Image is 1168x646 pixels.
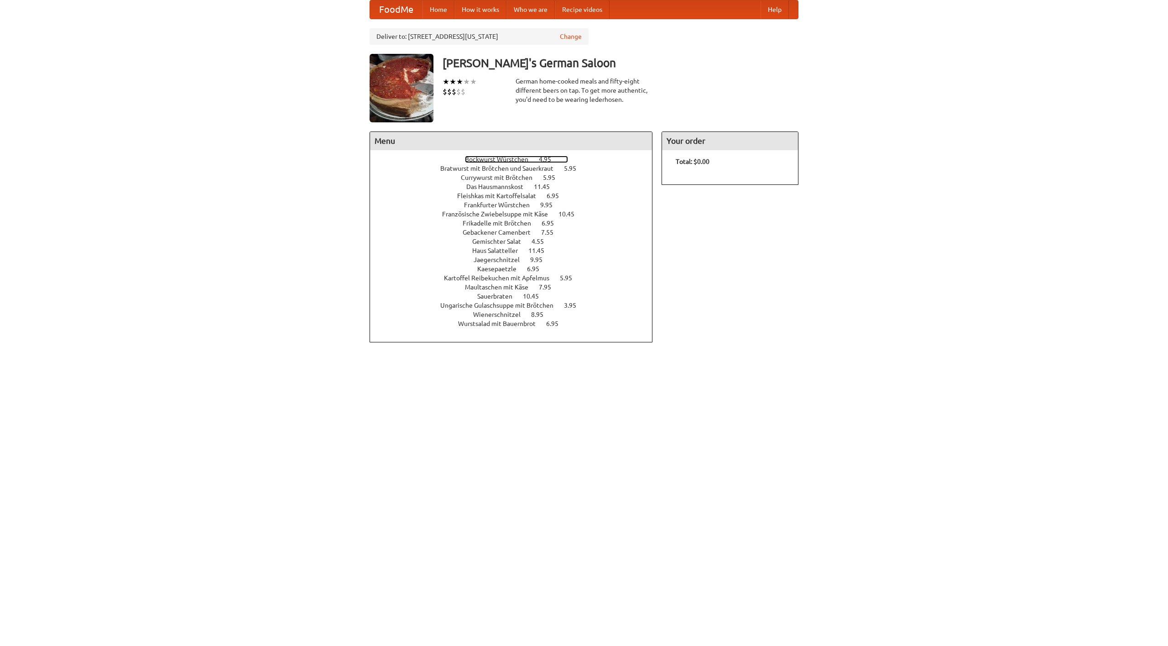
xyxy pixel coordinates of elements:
[461,174,542,181] span: Currywurst mit Brötchen
[456,87,461,97] li: $
[564,302,585,309] span: 3.95
[555,0,610,19] a: Recipe videos
[463,220,540,227] span: Frikadelle mit Brötchen
[465,284,537,291] span: Maultaschen mit Käse
[370,28,589,45] div: Deliver to: [STREET_ADDRESS][US_STATE]
[444,274,589,282] a: Kartoffel Reibekuchen mit Apfelmus 5.95
[477,265,526,273] span: Kaesepaetzle
[456,77,463,87] li: ★
[444,274,558,282] span: Kartoffel Reibekuchen mit Apfelmus
[761,0,789,19] a: Help
[564,165,585,172] span: 5.95
[560,274,581,282] span: 5.95
[473,311,560,318] a: Wienerschnitzel 8.95
[472,247,561,254] a: Haus Salatteller 11.45
[461,174,572,181] a: Currywurst mit Brötchen 5.95
[466,183,567,190] a: Das Hausmannskost 11.45
[539,156,560,163] span: 4.95
[440,302,593,309] a: Ungarische Gulaschsuppe mit Brötchen 3.95
[370,0,422,19] a: FoodMe
[457,192,576,200] a: Fleishkas mit Kartoffelsalat 6.95
[546,320,568,327] span: 6.95
[528,247,553,254] span: 11.45
[443,77,449,87] li: ★
[523,293,548,300] span: 10.45
[547,192,568,200] span: 6.95
[472,247,527,254] span: Haus Salatteller
[470,77,477,87] li: ★
[474,256,529,263] span: Jaegerschnitzel
[662,132,798,150] h4: Your order
[463,77,470,87] li: ★
[457,192,545,200] span: Fleishkas mit Kartoffelsalat
[534,183,559,190] span: 11.45
[463,229,540,236] span: Gebackener Camenbert
[449,77,456,87] li: ★
[506,0,555,19] a: Who we are
[370,54,433,122] img: angular.jpg
[542,220,563,227] span: 6.95
[543,174,564,181] span: 5.95
[464,201,539,209] span: Frankfurter Würstchen
[442,210,591,218] a: Französische Zwiebelsuppe mit Käse 10.45
[452,87,456,97] li: $
[461,87,465,97] li: $
[370,132,652,150] h4: Menu
[676,158,709,165] b: Total: $0.00
[465,156,537,163] span: Bockwurst Würstchen
[458,320,545,327] span: Wurstsalad mit Bauernbrot
[466,183,532,190] span: Das Hausmannskost
[440,165,593,172] a: Bratwurst mit Brötchen und Sauerkraut 5.95
[443,54,798,72] h3: [PERSON_NAME]'s German Saloon
[541,229,563,236] span: 7.55
[477,293,556,300] a: Sauerbraten 10.45
[463,220,571,227] a: Frikadelle mit Brötchen 6.95
[465,284,568,291] a: Maultaschen mit Käse 7.95
[540,201,562,209] span: 9.95
[539,284,560,291] span: 7.95
[560,32,582,41] a: Change
[472,238,530,245] span: Gemischter Salat
[558,210,584,218] span: 10.45
[472,238,561,245] a: Gemischter Salat 4.55
[516,77,652,104] div: German home-cooked meals and fifty-eight different beers on tap. To get more authentic, you'd nee...
[443,87,447,97] li: $
[442,210,557,218] span: Französische Zwiebelsuppe mit Käse
[530,256,552,263] span: 9.95
[464,201,569,209] a: Frankfurter Würstchen 9.95
[477,293,521,300] span: Sauerbraten
[465,156,568,163] a: Bockwurst Würstchen 4.95
[531,311,553,318] span: 8.95
[440,302,563,309] span: Ungarische Gulaschsuppe mit Brötchen
[422,0,454,19] a: Home
[454,0,506,19] a: How it works
[463,229,570,236] a: Gebackener Camenbert 7.55
[458,320,575,327] a: Wurstsalad mit Bauernbrot 6.95
[447,87,452,97] li: $
[473,311,530,318] span: Wienerschnitzel
[440,165,563,172] span: Bratwurst mit Brötchen und Sauerkraut
[527,265,548,273] span: 6.95
[477,265,556,273] a: Kaesepaetzle 6.95
[474,256,559,263] a: Jaegerschnitzel 9.95
[532,238,553,245] span: 4.55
